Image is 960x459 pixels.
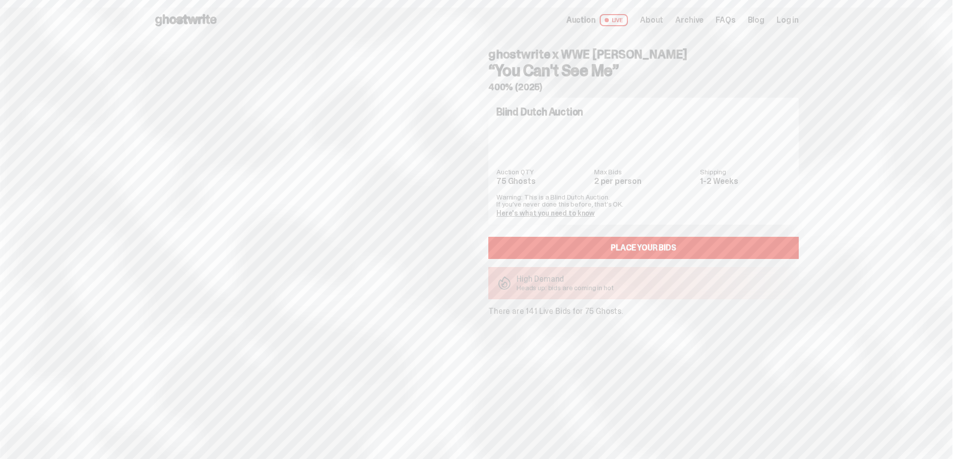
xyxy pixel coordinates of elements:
h5: 400% (2025) [488,83,799,92]
a: About [640,16,663,24]
span: LIVE [600,14,628,26]
dt: Shipping [700,168,791,175]
a: Blog [748,16,764,24]
p: There are 141 Live Bids for 75 Ghosts. [488,307,799,315]
dd: 75 Ghosts [496,177,588,185]
dt: Max Bids [594,168,694,175]
dd: 2 per person [594,177,694,185]
h4: ghostwrite x WWE [PERSON_NAME] [488,48,799,60]
a: Here's what you need to know [496,209,595,218]
h4: Blind Dutch Auction [496,107,583,117]
a: Log in [777,16,799,24]
a: Place your Bids [488,237,799,259]
dd: 1-2 Weeks [700,177,791,185]
p: Heads up: bids are coming in hot [517,284,614,291]
dt: Auction QTY [496,168,588,175]
p: Warning: This is a Blind Dutch Auction. If you’ve never done this before, that’s OK. [496,193,791,208]
a: Archive [675,16,703,24]
a: Auction LIVE [566,14,628,26]
h3: “You Can't See Me” [488,62,799,79]
a: FAQs [716,16,735,24]
p: High Demand [517,275,614,283]
span: Auction [566,16,596,24]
